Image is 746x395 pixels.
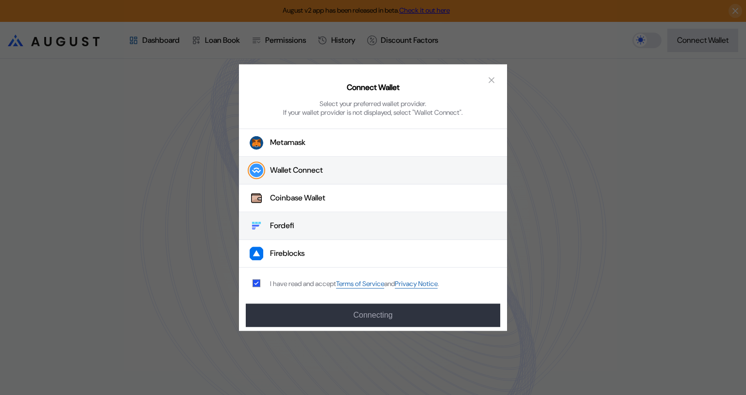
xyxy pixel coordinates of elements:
[395,279,438,288] a: Privacy Notice
[250,191,263,205] img: Coinbase Wallet
[239,157,507,184] button: Wallet Connect
[270,279,439,288] div: I have read and accept .
[270,249,305,259] div: Fireblocks
[384,280,395,288] span: and
[239,128,507,157] button: Metamask
[250,247,263,260] img: Fireblocks
[283,108,463,117] div: If your wallet provider is not displayed, select "Wallet Connect".
[270,221,294,231] div: Fordefi
[246,304,500,327] button: Connecting
[347,83,400,93] h2: Connect Wallet
[270,193,325,203] div: Coinbase Wallet
[239,184,507,212] button: Coinbase WalletCoinbase Wallet
[336,279,384,288] a: Terms of Service
[270,165,323,176] div: Wallet Connect
[320,99,426,108] div: Select your preferred wallet provider.
[239,240,507,268] button: FireblocksFireblocks
[270,138,305,148] div: Metamask
[484,72,499,88] button: close modal
[250,219,263,233] img: Fordefi
[239,212,507,240] button: FordefiFordefi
